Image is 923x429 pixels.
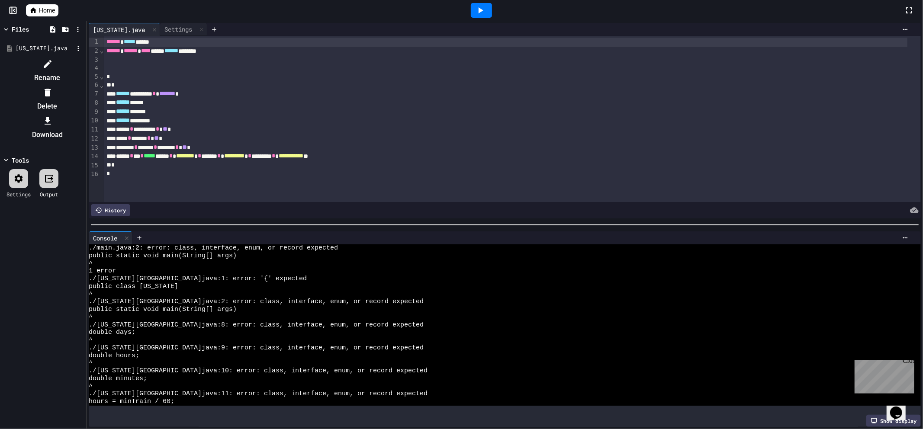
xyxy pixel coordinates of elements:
div: [US_STATE].java [16,44,74,53]
div: Chat with us now!Close [3,3,60,55]
span: hours = minTrain / 60; [89,398,174,406]
a: Home [26,4,58,16]
span: ^ [89,291,93,298]
div: 1 [89,38,100,47]
div: 14 [89,152,100,161]
span: public class [US_STATE] [89,283,178,291]
span: ^ [89,260,93,268]
li: Rename [11,57,84,85]
li: Download [11,114,84,142]
div: Settings [6,190,31,198]
div: 5 [89,73,100,81]
div: 8 [89,99,100,108]
div: 6 [89,81,100,90]
li: Delete [11,86,84,113]
div: 4 [89,64,100,73]
span: ./[US_STATE][GEOGRAPHIC_DATA]java:2: error: class, interface, enum, or record expected [89,298,424,306]
span: Home [39,6,55,15]
span: public static void main(String[] args) [89,252,237,260]
span: double hours; [89,352,139,360]
div: 10 [89,116,100,125]
span: ^ [89,383,93,391]
div: 11 [89,125,100,134]
span: Fold line [100,73,104,80]
span: ^ [89,359,93,367]
span: double minutes; [89,375,147,383]
div: Tools [12,156,29,165]
div: 2 [89,47,100,56]
div: Settings [160,25,196,34]
div: History [91,204,130,216]
iframe: chat widget [887,394,914,420]
div: Show display [866,415,921,427]
div: 12 [89,134,100,144]
span: double days; [89,329,135,336]
span: ^ [89,336,93,344]
span: ./[US_STATE][GEOGRAPHIC_DATA]java:1: error: '{' expected [89,275,307,283]
div: Console [89,231,132,244]
span: ./main.java:2: error: class, interface, enum, or record expected [89,244,338,252]
span: ./[US_STATE][GEOGRAPHIC_DATA]java:8: error: class, interface, enum, or record expected [89,321,424,329]
div: [US_STATE].java [89,23,160,36]
span: ./[US_STATE][GEOGRAPHIC_DATA]java:10: error: class, interface, enum, or record expected [89,367,428,375]
div: 9 [89,108,100,117]
span: Fold line [100,47,104,54]
iframe: chat widget [851,357,914,394]
div: Console [89,234,122,243]
div: 16 [89,170,100,179]
div: [US_STATE].java [89,25,149,34]
div: 15 [89,161,100,170]
span: Fold line [100,82,104,89]
span: ./[US_STATE][GEOGRAPHIC_DATA]java:11: error: class, interface, enum, or record expected [89,390,428,398]
div: 7 [89,90,100,99]
span: ^ [89,314,93,321]
div: Files [12,25,29,34]
div: Output [40,190,58,198]
span: ./[US_STATE][GEOGRAPHIC_DATA]java:9: error: class, interface, enum, or record expected [89,344,424,352]
span: 1 error [89,267,116,275]
div: 13 [89,144,100,153]
div: 3 [89,56,100,64]
span: public static void main(String[] args) [89,306,237,314]
div: Settings [160,23,207,36]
